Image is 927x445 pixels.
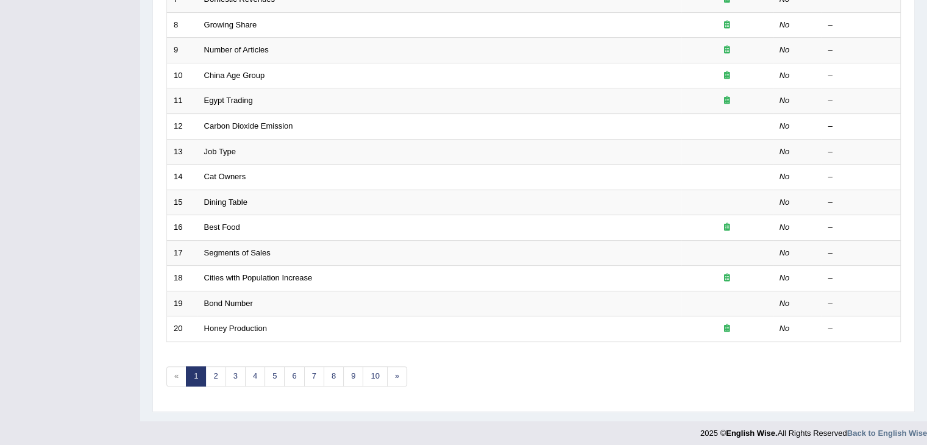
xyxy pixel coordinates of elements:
[688,222,766,233] div: Exam occurring question
[828,272,894,284] div: –
[688,44,766,56] div: Exam occurring question
[700,421,927,439] div: 2025 © All Rights Reserved
[688,323,766,335] div: Exam occurring question
[780,248,790,257] em: No
[204,172,246,181] a: Cat Owners
[186,366,206,386] a: 1
[166,366,186,386] span: «
[780,198,790,207] em: No
[688,70,766,82] div: Exam occurring question
[324,366,344,386] a: 8
[226,366,246,386] a: 3
[204,324,267,333] a: Honey Production
[688,272,766,284] div: Exam occurring question
[265,366,285,386] a: 5
[828,121,894,132] div: –
[204,248,271,257] a: Segments of Sales
[343,366,363,386] a: 9
[204,20,257,29] a: Growing Share
[204,45,269,54] a: Number of Articles
[847,429,927,438] a: Back to English Wise
[167,316,197,342] td: 20
[828,222,894,233] div: –
[780,324,790,333] em: No
[167,165,197,190] td: 14
[363,366,387,386] a: 10
[828,146,894,158] div: –
[688,20,766,31] div: Exam occurring question
[828,171,894,183] div: –
[204,222,240,232] a: Best Food
[828,95,894,107] div: –
[204,121,293,130] a: Carbon Dioxide Emission
[204,198,247,207] a: Dining Table
[167,266,197,291] td: 18
[204,71,265,80] a: China Age Group
[780,121,790,130] em: No
[167,240,197,266] td: 17
[828,70,894,82] div: –
[780,71,790,80] em: No
[780,96,790,105] em: No
[828,323,894,335] div: –
[167,63,197,88] td: 10
[204,273,313,282] a: Cities with Population Increase
[167,291,197,316] td: 19
[167,38,197,63] td: 9
[828,197,894,208] div: –
[688,95,766,107] div: Exam occurring question
[780,45,790,54] em: No
[828,247,894,259] div: –
[780,222,790,232] em: No
[780,172,790,181] em: No
[828,20,894,31] div: –
[284,366,304,386] a: 6
[167,190,197,215] td: 15
[387,366,407,386] a: »
[828,298,894,310] div: –
[167,139,197,165] td: 13
[204,147,236,156] a: Job Type
[167,215,197,241] td: 16
[304,366,324,386] a: 7
[780,273,790,282] em: No
[167,113,197,139] td: 12
[726,429,777,438] strong: English Wise.
[245,366,265,386] a: 4
[167,12,197,38] td: 8
[205,366,226,386] a: 2
[204,96,253,105] a: Egypt Trading
[780,147,790,156] em: No
[828,44,894,56] div: –
[204,299,253,308] a: Bond Number
[780,20,790,29] em: No
[780,299,790,308] em: No
[167,88,197,114] td: 11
